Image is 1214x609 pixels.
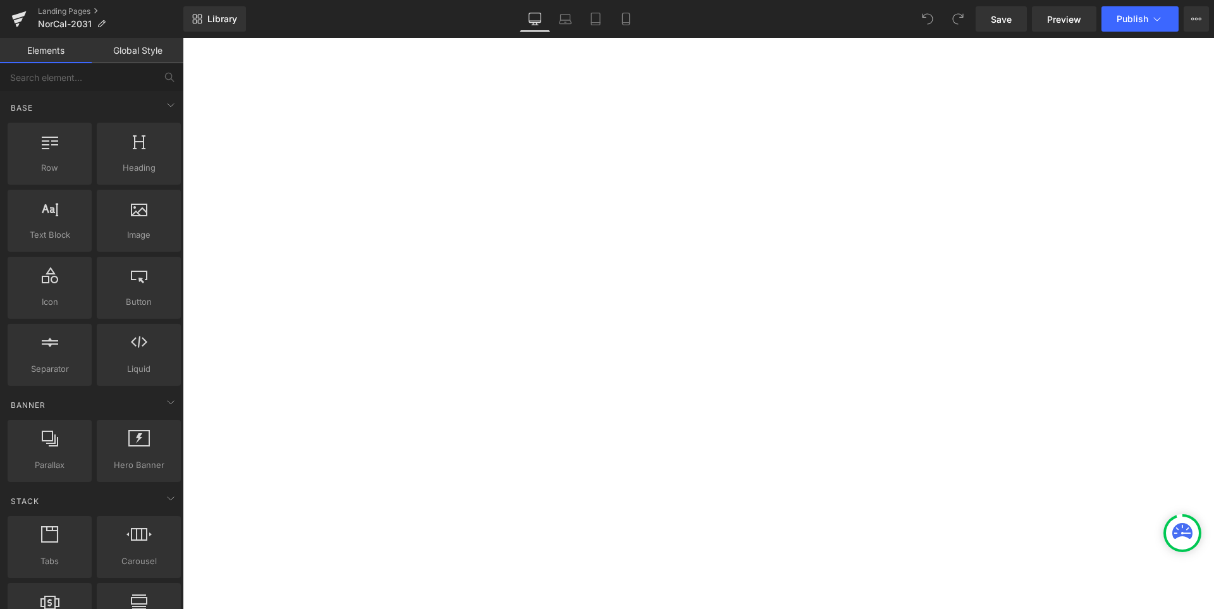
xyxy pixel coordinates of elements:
span: Hero Banner [101,458,177,472]
a: Landing Pages [38,6,183,16]
a: Preview [1032,6,1096,32]
span: Carousel [101,555,177,568]
span: Parallax [11,458,88,472]
span: Banner [9,399,47,411]
a: Global Style [92,38,183,63]
span: Library [207,13,237,25]
span: Image [101,228,177,242]
span: Save [991,13,1012,26]
span: Publish [1117,14,1148,24]
span: Liquid [101,362,177,376]
a: New Library [183,6,246,32]
span: Row [11,161,88,175]
button: More [1184,6,1209,32]
span: Heading [101,161,177,175]
button: Redo [945,6,971,32]
span: Base [9,102,34,114]
span: NorCal-2031 [38,19,92,29]
span: Separator [11,362,88,376]
button: Undo [915,6,940,32]
span: Tabs [11,555,88,568]
span: Preview [1047,13,1081,26]
a: Tablet [580,6,611,32]
a: Laptop [550,6,580,32]
span: Stack [9,495,40,507]
span: Button [101,295,177,309]
a: Desktop [520,6,550,32]
a: Mobile [611,6,641,32]
span: Text Block [11,228,88,242]
span: Icon [11,295,88,309]
button: Publish [1101,6,1179,32]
